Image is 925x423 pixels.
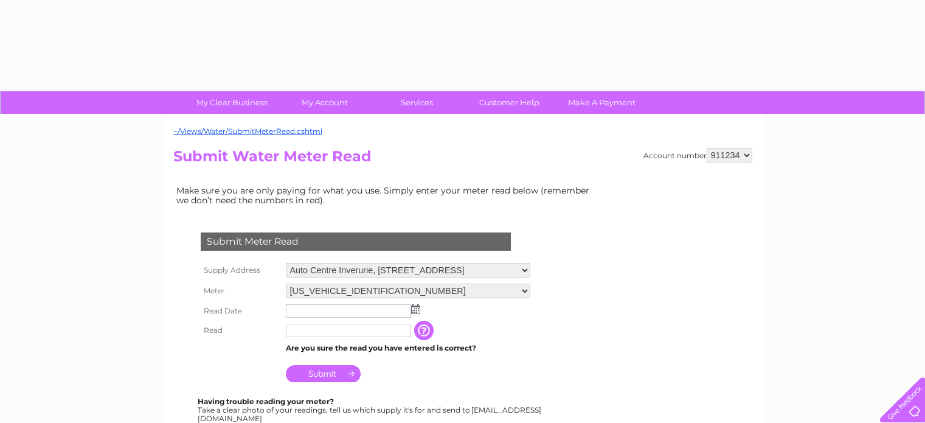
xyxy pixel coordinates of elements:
a: My Clear Business [182,91,282,114]
img: ... [411,304,420,314]
th: Meter [198,281,283,301]
a: My Account [274,91,375,114]
th: Read Date [198,301,283,321]
input: Submit [286,365,361,382]
th: Read [198,321,283,340]
input: Information [414,321,436,340]
div: Account number [643,148,752,163]
a: Make A Payment [552,91,652,114]
a: Services [367,91,467,114]
a: ~/Views/Water/SubmitMeterRead.cshtml [173,127,322,136]
div: Take a clear photo of your readings, tell us which supply it's for and send to [EMAIL_ADDRESS][DO... [198,397,543,422]
b: Having trouble reading your meter? [198,397,334,406]
a: Customer Help [459,91,560,114]
h2: Submit Water Meter Read [173,148,752,171]
div: Submit Meter Read [201,232,511,251]
td: Make sure you are only paying for what you use. Simply enter your meter read below (remember we d... [173,183,599,208]
td: Are you sure the read you have entered is correct? [283,340,533,356]
th: Supply Address [198,260,283,281]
